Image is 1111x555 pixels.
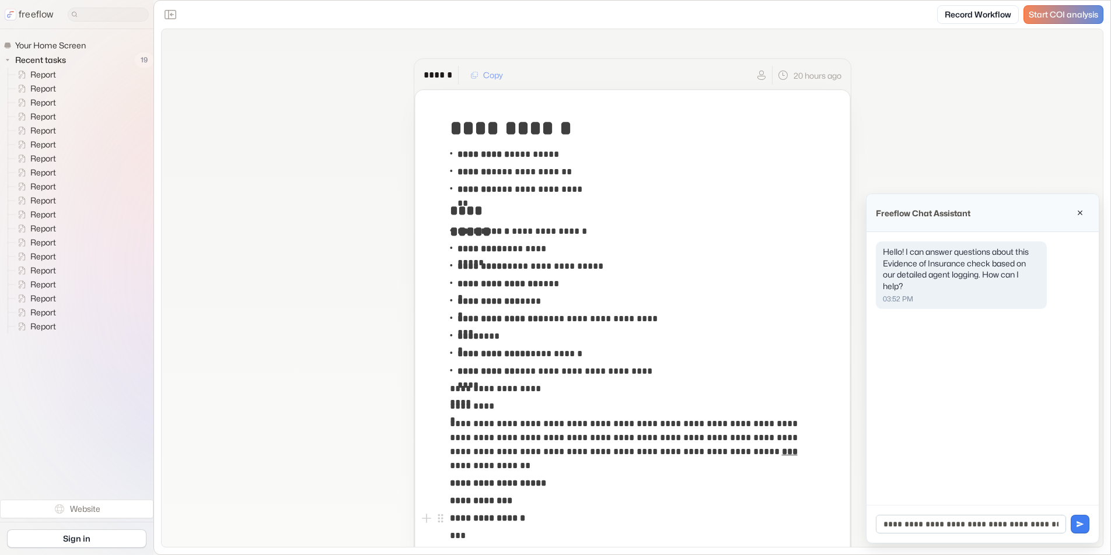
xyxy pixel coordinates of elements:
[8,208,61,222] a: Report
[28,265,60,276] span: Report
[8,264,61,277] a: Report
[1071,515,1089,533] button: Send message
[1071,203,1089,222] button: Close chat
[8,250,61,264] a: Report
[28,209,60,220] span: Report
[8,138,61,152] a: Report
[8,152,61,166] a: Report
[8,194,61,208] a: Report
[8,124,61,138] a: Report
[28,181,60,192] span: Report
[28,153,60,164] span: Report
[28,125,60,136] span: Report
[28,293,60,304] span: Report
[8,96,61,110] a: Report
[28,83,60,94] span: Report
[28,111,60,122] span: Report
[434,511,448,525] button: Open block menu
[1023,5,1103,24] a: Start COI analysis
[420,511,434,525] button: Add block
[8,305,61,319] a: Report
[28,321,60,332] span: Report
[8,222,61,236] a: Report
[28,69,60,80] span: Report
[19,8,54,22] p: freeflow
[28,167,60,178] span: Report
[161,5,180,24] button: Close the sidebar
[4,53,71,67] button: Recent tasks
[4,38,90,52] a: Your Home Screen
[28,237,60,248] span: Report
[8,319,61,333] a: Report
[135,52,153,68] span: 19
[8,236,61,250] a: Report
[8,277,61,291] a: Report
[8,166,61,180] a: Report
[28,279,60,290] span: Report
[794,69,841,82] p: 20 hours ago
[8,68,61,82] a: Report
[28,97,60,108] span: Report
[876,207,970,219] p: Freeflow Chat Assistant
[28,195,60,206] span: Report
[28,307,60,318] span: Report
[883,247,1029,291] span: Hello! I can answer questions about this Evidence of Insurance check based on our detailed agent ...
[7,529,146,548] a: Sign in
[28,251,60,262] span: Report
[8,180,61,194] a: Report
[463,66,510,85] button: Copy
[5,8,54,22] a: freeflow
[937,5,1019,24] a: Record Workflow
[883,294,1040,304] p: 03:52 PM
[28,139,60,150] span: Report
[1029,10,1098,20] span: Start COI analysis
[8,110,61,124] a: Report
[13,40,89,51] span: Your Home Screen
[28,223,60,234] span: Report
[8,82,61,96] a: Report
[13,54,69,66] span: Recent tasks
[8,291,61,305] a: Report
